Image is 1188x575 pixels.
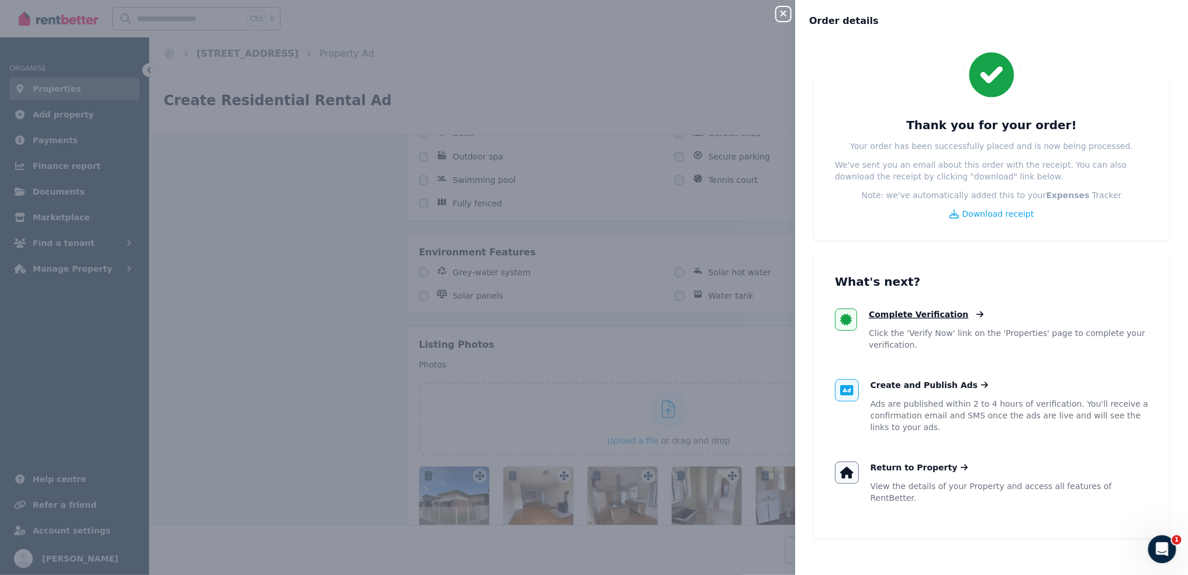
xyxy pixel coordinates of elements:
a: Complete Verification [869,309,984,320]
span: Complete Verification [869,309,968,320]
a: Return to Property [871,462,968,473]
a: Create and Publish Ads [871,379,989,391]
iframe: Intercom live chat [1148,535,1176,563]
p: We've sent you an email about this order with the receipt. You can also download the receipt by c... [835,159,1148,182]
p: Click the 'Verify Now' link on the 'Properties' page to complete your verification. [869,327,1148,351]
span: Order details [809,14,879,28]
b: Expenses [1046,190,1089,200]
span: Download receipt [962,208,1034,220]
span: Create and Publish Ads [871,379,978,391]
span: Return to Property [871,462,958,473]
p: Note: we've automatically added this to your Tracker [862,189,1122,201]
p: View the details of your Property and access all features of RentBetter. [871,480,1149,504]
h3: Thank you for your order! [906,117,1076,133]
h3: What's next? [835,273,1148,290]
p: Ads are published within 2 to 4 hours of verification. You'll receive a confirmation email and SM... [871,398,1149,433]
span: 1 [1172,535,1182,545]
p: Your order has been successfully placed and is now being processed. [850,140,1133,152]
